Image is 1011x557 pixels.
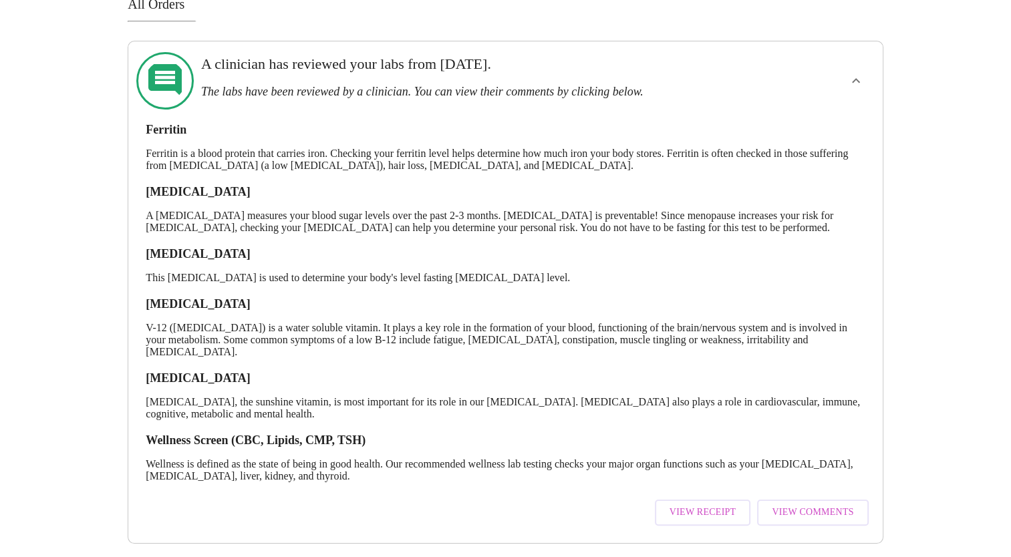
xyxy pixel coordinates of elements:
a: View Receipt [652,493,754,532]
p: V-12 ([MEDICAL_DATA]) is a water soluble vitamin. It plays a key role in the formation of your bl... [146,322,865,358]
p: Ferritin is a blood protein that carries iron. Checking your ferritin level helps determine how m... [146,148,865,172]
p: Wellness is defined as the state of being in good health. Our recommended wellness lab testing ch... [146,458,865,482]
h3: [MEDICAL_DATA] [146,297,865,311]
p: A [MEDICAL_DATA] measures your blood sugar levels over the past 2-3 months. [MEDICAL_DATA] is pre... [146,210,865,234]
h3: [MEDICAL_DATA] [146,247,865,261]
a: View Comments [754,493,871,532]
p: [MEDICAL_DATA], the sunshine vitamin, is most important for its role in our [MEDICAL_DATA]. [MEDI... [146,396,865,420]
h3: Ferritin [146,123,865,137]
p: This [MEDICAL_DATA] is used to determine your body's level fasting [MEDICAL_DATA] level. [146,272,865,284]
h3: A clinician has reviewed your labs from [DATE]. [201,55,737,73]
h3: [MEDICAL_DATA] [146,371,865,385]
h3: [MEDICAL_DATA] [146,185,865,199]
span: View Comments [772,504,853,521]
button: View Comments [757,500,868,526]
span: View Receipt [670,504,736,521]
button: show more [840,65,872,97]
h3: The labs have been reviewed by a clinician. You can view their comments by clicking below. [201,85,737,99]
button: View Receipt [655,500,751,526]
h3: Wellness Screen (CBC, Lipids, CMP, TSH) [146,433,865,447]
